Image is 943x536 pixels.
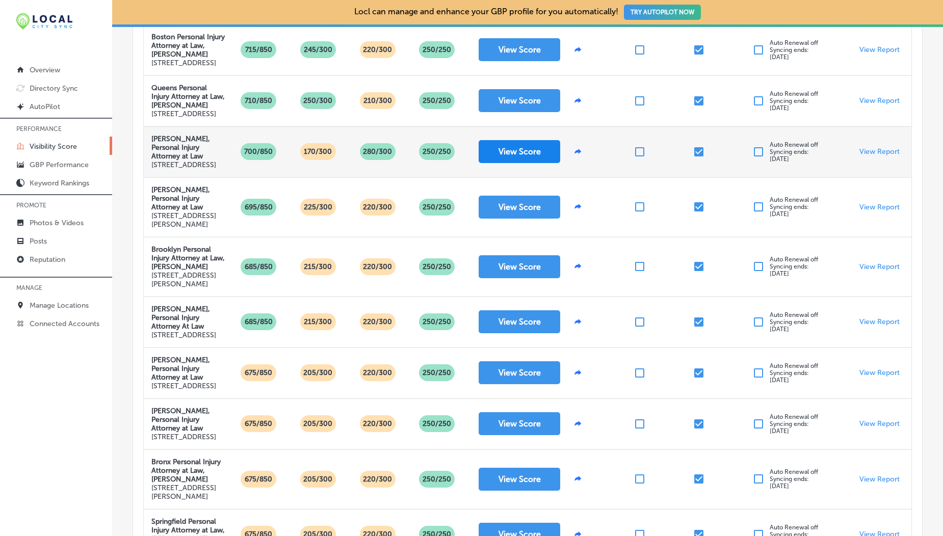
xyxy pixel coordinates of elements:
p: [STREET_ADDRESS] [151,433,225,441]
p: 700/850 [240,143,277,160]
p: 220/300 [359,415,396,432]
p: [STREET_ADDRESS][PERSON_NAME] [151,211,225,229]
a: View Report [859,262,900,271]
p: Auto Renewal off [770,311,818,333]
button: View Score [479,361,560,384]
a: View Report [859,203,900,211]
p: [STREET_ADDRESS][PERSON_NAME] [151,484,225,501]
p: 250 /250 [418,41,455,58]
p: Connected Accounts [30,319,99,328]
p: Auto Renewal off [770,256,818,277]
p: 210/300 [359,92,396,109]
strong: [PERSON_NAME], Personal Injury Attorney at Law [151,185,210,211]
p: 205/300 [299,415,336,432]
p: Auto Renewal off [770,413,818,435]
p: 250 /250 [418,415,455,432]
button: View Score [479,412,560,435]
p: Auto Renewal off [770,362,818,384]
span: Syncing ends: [DATE] [770,420,809,435]
p: 220/300 [359,41,396,58]
span: Syncing ends: [DATE] [770,97,809,112]
p: Auto Renewal off [770,39,818,61]
p: Directory Sync [30,84,78,93]
button: View Score [479,468,560,491]
p: 205/300 [299,471,336,488]
p: 220/300 [359,471,396,488]
span: Syncing ends: [DATE] [770,148,809,163]
button: View Score [479,38,560,61]
p: 215/300 [300,258,336,275]
p: [STREET_ADDRESS] [151,331,225,339]
strong: Queens Personal Injury Attorney at Law, [PERSON_NAME] [151,84,225,110]
a: View Score [479,310,560,333]
span: Syncing ends: [DATE] [770,475,809,490]
p: 280/300 [359,143,396,160]
p: 250 /250 [418,364,455,381]
p: 220/300 [359,313,396,330]
a: View Report [859,317,900,326]
p: [STREET_ADDRESS] [151,160,225,169]
button: View Score [479,89,560,112]
p: [STREET_ADDRESS] [151,382,225,390]
p: 675/850 [241,415,276,432]
button: View Score [479,196,560,219]
a: View Report [859,368,900,377]
strong: Bronx Personal Injury Attorney at Law, [PERSON_NAME] [151,458,221,484]
button: TRY AUTOPILOT NOW [624,5,701,20]
p: Auto Renewal off [770,141,818,163]
p: Manage Locations [30,301,89,310]
p: 710/850 [241,92,276,109]
span: Syncing ends: [DATE] [770,369,809,384]
p: 205/300 [299,364,336,381]
strong: [PERSON_NAME], Personal Injury Attorney At Law [151,305,210,331]
p: 220/300 [359,364,396,381]
a: View Report [859,147,900,156]
p: 250 /250 [418,258,455,275]
strong: Boston Personal Injury Attorney at Law, [PERSON_NAME] [151,33,225,59]
p: Visibility Score [30,142,77,151]
p: 220/300 [359,258,396,275]
p: [STREET_ADDRESS] [151,59,225,67]
strong: [PERSON_NAME], Personal Injury Attorney at Law [151,135,210,160]
p: 675/850 [241,364,276,381]
p: 675/850 [241,471,276,488]
p: 250 /250 [418,92,455,109]
p: 245/300 [300,41,336,58]
p: 685/850 [241,258,277,275]
p: Auto Renewal off [770,196,818,218]
p: 220/300 [359,199,396,216]
p: Photos & Videos [30,219,84,227]
p: 250 /250 [418,471,455,488]
a: View Report [859,45,900,54]
p: 225/300 [300,199,336,216]
p: Auto Renewal off [770,468,818,490]
p: Keyword Rankings [30,179,89,187]
p: AutoPilot [30,102,60,111]
img: 12321ecb-abad-46dd-be7f-2600e8d3409flocal-city-sync-logo-rectangle.png [16,13,72,30]
p: Posts [30,237,47,246]
p: 250 /250 [418,199,455,216]
strong: Brooklyn Personal Injury Attorney at Law, [PERSON_NAME] [151,245,225,271]
p: 685/850 [241,313,277,330]
p: Auto Renewal off [770,90,818,112]
span: Syncing ends: [DATE] [770,318,809,333]
strong: [PERSON_NAME], Personal Injury Attorney at Law [151,356,210,382]
p: 250/300 [299,92,336,109]
span: Syncing ends: [DATE] [770,263,809,277]
button: View Score [479,255,560,278]
p: [STREET_ADDRESS] [151,110,225,118]
p: 715/850 [241,41,276,58]
p: Reputation [30,255,65,264]
p: 170/300 [300,143,336,160]
a: View Report [859,475,900,484]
